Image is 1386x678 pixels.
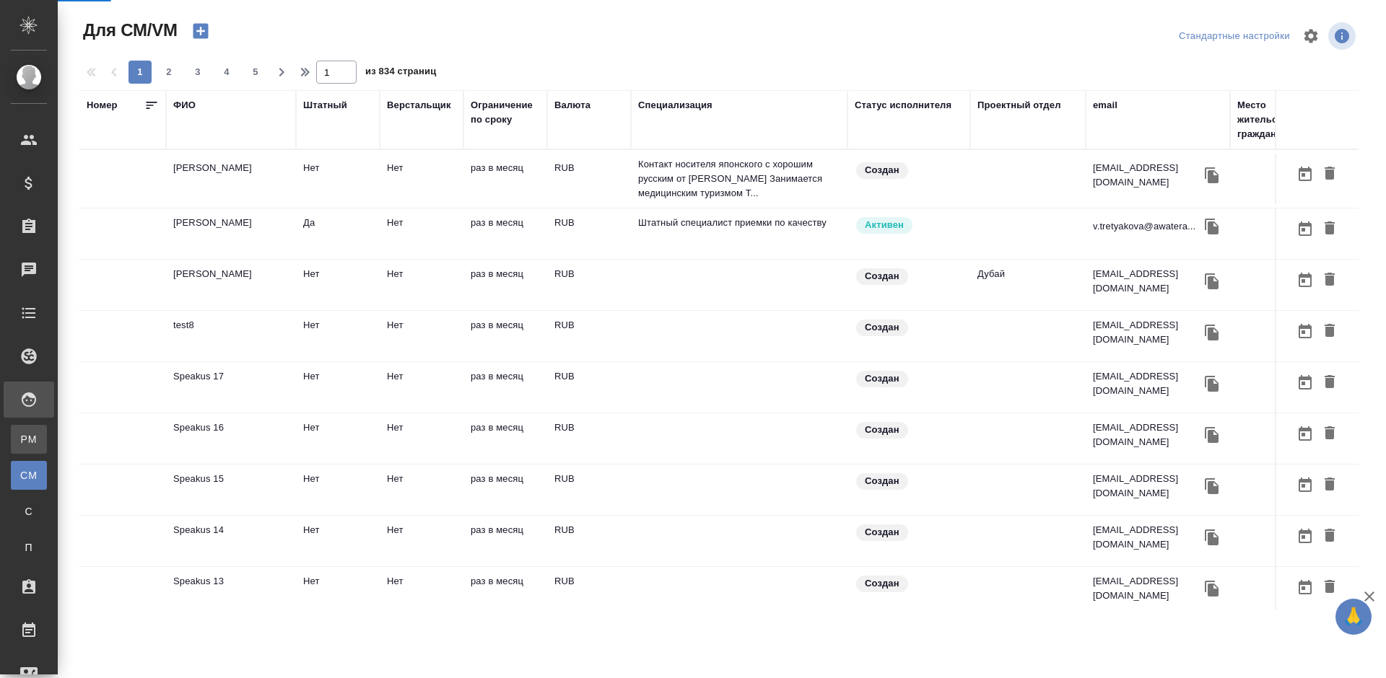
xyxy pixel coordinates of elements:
button: 4 [215,61,238,84]
button: Скопировать [1201,373,1223,395]
td: Нет [296,362,380,413]
button: Открыть календарь загрузки [1293,369,1317,396]
p: Создан [865,525,899,540]
p: Создан [865,371,899,386]
div: ФИО [173,98,196,113]
button: Открыть календарь загрузки [1293,216,1317,242]
td: раз в месяц [463,260,547,310]
td: Нет [296,154,380,204]
td: RUB [547,516,631,566]
button: Создать [183,19,218,43]
button: Открыть календарь загрузки [1293,523,1317,550]
div: Статус исполнителя [855,98,951,113]
button: Открыть календарь загрузки [1293,421,1317,447]
button: Скопировать [1201,270,1223,292]
a: П [11,533,47,562]
td: RUB [547,260,631,310]
td: Нет [296,260,380,310]
div: Валюта [554,98,590,113]
p: Создан [865,474,899,488]
p: [EMAIL_ADDRESS][DOMAIN_NAME] [1093,318,1201,347]
button: Удалить [1317,267,1342,294]
span: 2 [157,65,180,79]
div: split button [1175,25,1294,48]
button: Скопировать [1201,216,1223,237]
button: 2 [157,61,180,84]
td: раз в месяц [463,516,547,566]
td: Дубай [970,260,1086,310]
button: Открыть календарь загрузки [1293,161,1317,188]
button: Скопировать [1201,164,1223,186]
td: RUB [547,413,631,464]
span: PM [18,432,40,446]
td: Да [296,208,380,259]
td: Нет [296,413,380,464]
td: Нет [296,465,380,515]
button: Удалить [1317,318,1342,345]
td: Нет [380,311,463,361]
p: Создан [865,576,899,591]
span: Для СМ/VM [79,19,178,42]
div: email [1093,98,1117,113]
td: Speakus 17 [166,362,296,413]
td: Нет [296,567,380,617]
td: раз в месяц [463,311,547,361]
td: RUB [547,465,631,515]
span: П [18,540,40,555]
span: С [18,504,40,519]
p: [EMAIL_ADDRESS][DOMAIN_NAME] [1093,421,1201,449]
td: Нет [380,465,463,515]
button: Удалить [1317,161,1342,188]
div: Верстальщик [387,98,451,113]
p: v.tretyakova@awatera... [1093,219,1195,234]
td: раз в месяц [463,567,547,617]
div: Штатный [303,98,347,113]
p: [EMAIL_ADDRESS][DOMAIN_NAME] [1093,161,1201,190]
td: Нет [380,516,463,566]
td: Speakus 14 [166,516,296,566]
button: 3 [186,61,209,84]
button: 🙏 [1335,599,1372,635]
p: Создан [865,320,899,335]
span: 🙏 [1341,602,1366,632]
td: Speakus 15 [166,465,296,515]
span: 5 [244,65,267,79]
td: [PERSON_NAME] [166,260,296,310]
p: Активен [865,218,904,232]
div: Номер [87,98,118,113]
button: Удалить [1317,421,1342,447]
td: RUB [547,208,631,259]
p: Создан [865,269,899,283]
div: Проектный отдел [977,98,1061,113]
a: С [11,497,47,526]
p: [EMAIL_ADDRESS][DOMAIN_NAME] [1093,369,1201,398]
button: Скопировать [1201,322,1223,343]
td: RUB [547,567,631,617]
span: Настроить таблицу [1294,19,1328,53]
td: раз в месяц [463,465,547,515]
td: RUB [547,362,631,413]
td: Speakus 16 [166,413,296,464]
button: Удалить [1317,369,1342,396]
button: Открыть календарь загрузки [1293,267,1317,294]
span: Посмотреть информацию [1328,22,1359,50]
a: CM [11,461,47,490]
td: Нет [380,154,463,204]
td: test8 [166,311,296,361]
span: из 834 страниц [365,63,436,84]
td: Speakus 13 [166,567,296,617]
p: [EMAIL_ADDRESS][DOMAIN_NAME] [1093,523,1201,552]
td: Нет [380,362,463,413]
a: PM [11,425,47,454]
td: раз в месяц [463,362,547,413]
td: раз в месяц [463,208,547,259]
span: 3 [186,65,209,79]
td: Нет [380,413,463,464]
p: Контакт носителя японского с хорошим русским от [PERSON_NAME] Занимается медицинским туризмом Т... [638,157,840,201]
p: [EMAIL_ADDRESS][DOMAIN_NAME] [1093,267,1201,296]
td: Нет [380,208,463,259]
button: Удалить [1317,574,1342,601]
p: Штатный специалист приемки по качеству [638,216,840,230]
td: Нет [380,260,463,310]
td: Нет [380,567,463,617]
